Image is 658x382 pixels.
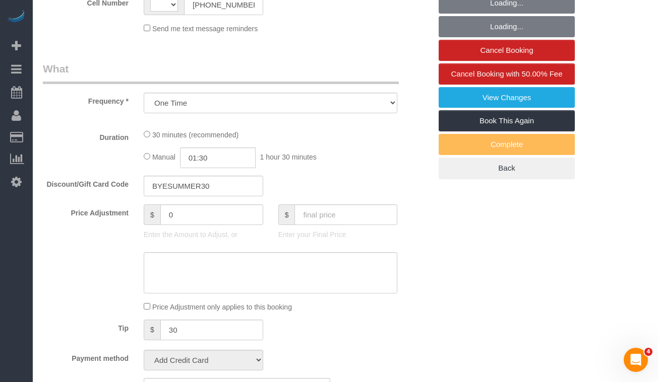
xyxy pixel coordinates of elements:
[278,204,295,225] span: $
[35,320,136,333] label: Tip
[439,158,575,179] a: Back
[294,204,397,225] input: final price
[278,230,398,240] p: Enter your Final Price
[35,204,136,218] label: Price Adjustment
[439,40,575,61] a: Cancel Booking
[451,69,563,78] span: Cancel Booking with 50.00% Fee
[144,320,160,340] span: $
[35,176,136,189] label: Discount/Gift Card Code
[35,93,136,106] label: Frequency *
[152,25,258,33] span: Send me text message reminders
[35,129,136,142] label: Duration
[439,63,575,85] a: Cancel Booking with 50.00% Fee
[439,87,575,108] a: View Changes
[6,10,26,24] img: Automaid Logo
[152,303,292,311] span: Price Adjustment only applies to this booking
[144,204,160,225] span: $
[644,348,652,356] span: 4
[152,131,238,139] span: 30 minutes (recommended)
[260,153,317,161] span: 1 hour 30 minutes
[43,61,399,84] legend: What
[624,348,648,372] iframe: Intercom live chat
[152,153,175,161] span: Manual
[35,350,136,363] label: Payment method
[144,230,263,240] p: Enter the Amount to Adjust, or
[439,110,575,131] a: Book This Again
